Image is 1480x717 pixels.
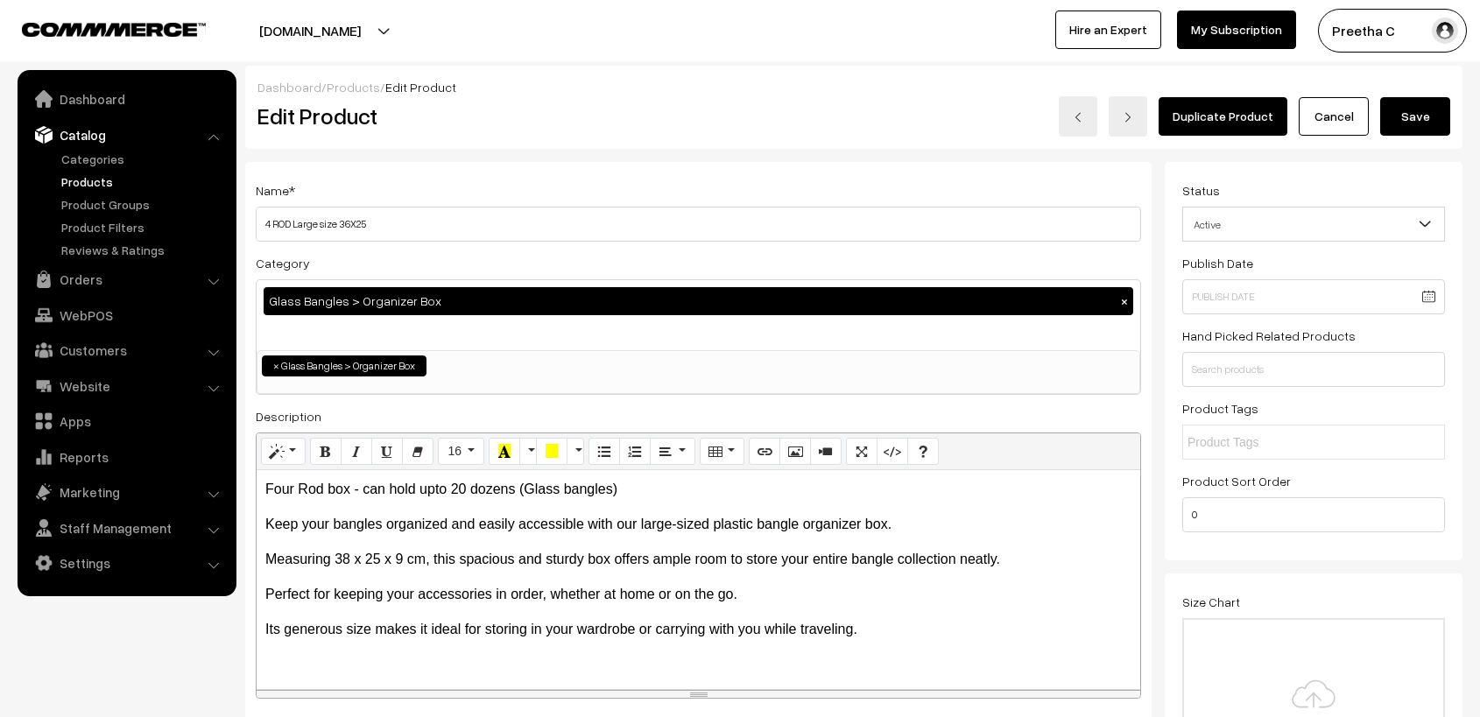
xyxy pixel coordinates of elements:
[310,438,342,466] button: Bold (CTRL+B)
[907,438,939,466] button: Help
[22,83,230,115] a: Dashboard
[1182,254,1253,272] label: Publish Date
[257,80,321,95] a: Dashboard
[22,441,230,473] a: Reports
[264,287,1133,315] div: Glass Bangles > Organizer Box
[779,438,811,466] button: Picture
[261,438,306,466] button: Style
[256,407,321,425] label: Description
[1123,112,1133,123] img: right-arrow.png
[256,181,295,200] label: Name
[22,405,230,437] a: Apps
[22,18,175,39] a: COMMMERCE
[265,514,1131,535] p: Keep your bangles organized and easily accessible with our large-sized plastic bangle organizer box.
[265,619,1131,640] p: Its generous size makes it ideal for storing in your wardrobe or carrying with you while traveling.
[198,9,422,53] button: [DOMAIN_NAME]
[57,150,230,168] a: Categories
[1182,399,1258,418] label: Product Tags
[1182,497,1445,532] input: Enter Number
[1432,18,1458,44] img: user
[1188,433,1341,452] input: Product Tags
[22,23,206,36] img: COMMMERCE
[22,334,230,366] a: Customers
[22,547,230,579] a: Settings
[257,102,739,130] h2: Edit Product
[536,438,567,466] button: Background Color
[1318,9,1467,53] button: Preetha C
[265,479,1131,500] p: Four Rod box - can hold upto 20 dozens (Glass bangles)
[257,690,1140,698] div: resize
[519,438,537,466] button: More Color
[650,438,694,466] button: Paragraph
[22,476,230,508] a: Marketing
[265,584,1131,605] p: Perfect for keeping your accessories in order, whether at home or on the go.
[256,207,1141,242] input: Name
[1182,472,1291,490] label: Product Sort Order
[1299,97,1369,136] a: Cancel
[22,264,230,295] a: Orders
[448,444,462,458] span: 16
[1182,207,1445,242] span: Active
[489,438,520,466] button: Recent Color
[1182,327,1356,345] label: Hand Picked Related Products
[619,438,651,466] button: Ordered list (CTRL+SHIFT+NUM8)
[846,438,877,466] button: Full Screen
[57,241,230,259] a: Reviews & Ratings
[1182,593,1240,611] label: Size Chart
[57,195,230,214] a: Product Groups
[1055,11,1161,49] a: Hire an Expert
[810,438,842,466] button: Video
[1380,97,1450,136] button: Save
[700,438,744,466] button: Table
[1183,209,1444,240] span: Active
[749,438,780,466] button: Link (CTRL+K)
[1182,352,1445,387] input: Search products
[265,549,1131,570] p: Measuring 38 x 25 x 9 cm, this spacious and sturdy box offers ample room to store your entire ban...
[22,512,230,544] a: Staff Management
[385,80,456,95] span: Edit Product
[1177,11,1296,49] a: My Subscription
[57,172,230,191] a: Products
[22,119,230,151] a: Catalog
[588,438,620,466] button: Unordered list (CTRL+SHIFT+NUM7)
[22,370,230,402] a: Website
[402,438,433,466] button: Remove Font Style (CTRL+\)
[57,218,230,236] a: Product Filters
[327,80,380,95] a: Products
[438,438,484,466] button: Font Size
[567,438,584,466] button: More Color
[1117,293,1132,309] button: ×
[1182,279,1445,314] input: Publish Date
[22,299,230,331] a: WebPOS
[1159,97,1287,136] a: Duplicate Product
[877,438,908,466] button: Code View
[371,438,403,466] button: Underline (CTRL+U)
[1073,112,1083,123] img: left-arrow.png
[1182,181,1220,200] label: Status
[257,78,1450,96] div: / /
[341,438,372,466] button: Italic (CTRL+I)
